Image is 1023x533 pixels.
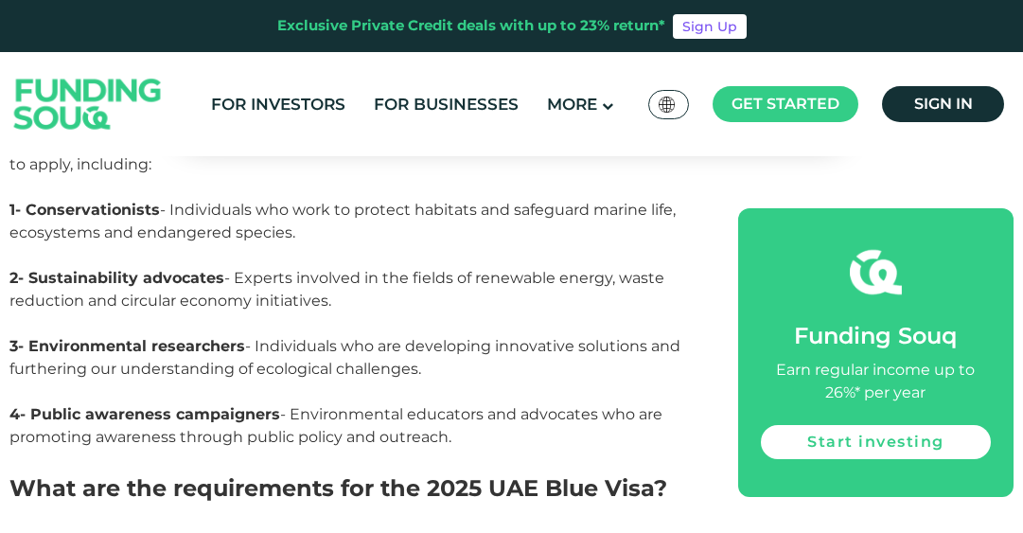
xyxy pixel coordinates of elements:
span: - Individuals who work to protect habitats and safeguard marine life, ecosystems and endangered s... [9,201,676,241]
span: Various types of individuals with a strong track record on environmental causes are eligible to a... [9,133,694,173]
span: - Environmental educators and advocates who are promoting awareness through public policy and out... [9,405,662,446]
div: Exclusive Private Credit deals with up to 23% return* [277,15,665,37]
span: - Individuals who are developing innovative solutions and furthering our understanding of ecologi... [9,337,680,378]
strong: 4- Public awareness campaigners [9,405,280,423]
a: Sign Up [673,14,747,39]
a: Sign in [882,86,1004,122]
span: Get started [732,95,839,113]
img: SA Flag [659,97,676,113]
strong: 3- Environmental researchers [9,337,245,355]
strong: 2- Sustainability advocates [9,269,224,287]
span: What are the requirements for the 2025 UAE Blue Visa? [9,474,667,502]
strong: 1- Conservationists [9,201,160,219]
img: fsicon [850,246,902,298]
span: Funding Souq [794,322,957,349]
a: For Investors [206,89,350,120]
div: Earn regular income up to 26%* per year [761,359,991,404]
span: - Experts involved in the fields of renewable energy, waste reduction and circular economy initia... [9,269,664,310]
span: Sign in [914,95,973,113]
a: For Businesses [369,89,523,120]
span: More [547,95,597,114]
a: Start investing [761,425,991,459]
